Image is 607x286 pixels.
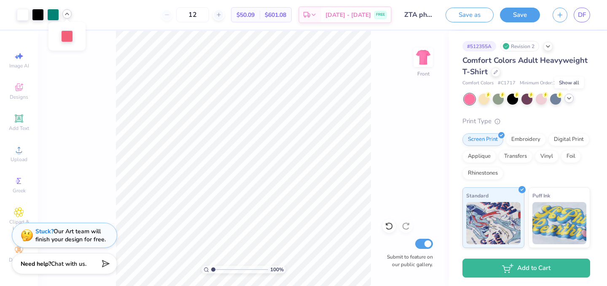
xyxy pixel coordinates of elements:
input: Untitled Design [398,6,439,23]
label: Submit to feature on our public gallery. [382,253,433,268]
img: Standard [466,202,521,244]
span: $50.09 [236,11,255,19]
span: Decorate [9,256,29,263]
button: Save [500,8,540,22]
span: Upload [11,156,27,163]
span: Image AI [9,62,29,69]
strong: Stuck? [35,227,54,235]
img: Puff Ink [532,202,587,244]
span: Chat with us. [51,260,86,268]
div: Rhinestones [462,167,503,180]
div: Applique [462,150,496,163]
div: Embroidery [506,133,546,146]
span: Clipart & logos [4,219,34,232]
span: [DATE] - [DATE] [325,11,371,19]
span: DF [578,10,586,20]
span: Minimum Order: 12 + [520,80,562,87]
input: – – [176,7,209,22]
span: 100 % [270,266,284,273]
span: Comfort Colors [462,80,494,87]
div: Screen Print [462,133,503,146]
div: Digital Print [548,133,589,146]
div: # 512355A [462,41,496,51]
span: # C1717 [498,80,516,87]
div: Vinyl [535,150,559,163]
div: Print Type [462,116,590,126]
span: Designs [10,94,28,100]
button: Add to Cart [462,259,590,278]
div: Foil [561,150,581,163]
div: Transfers [499,150,532,163]
span: Comfort Colors Adult Heavyweight T-Shirt [462,55,588,77]
div: Revision 2 [500,41,539,51]
a: DF [574,8,590,22]
span: Puff Ink [532,191,550,200]
div: Our Art team will finish your design for free. [35,227,106,243]
div: Show all [554,77,584,89]
button: Save as [446,8,494,22]
span: Standard [466,191,489,200]
span: Add Text [9,125,29,132]
strong: Need help? [21,260,51,268]
div: Front [417,70,430,78]
span: Greek [13,187,26,194]
img: Front [415,49,432,66]
span: $601.08 [265,11,286,19]
span: FREE [376,12,385,18]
